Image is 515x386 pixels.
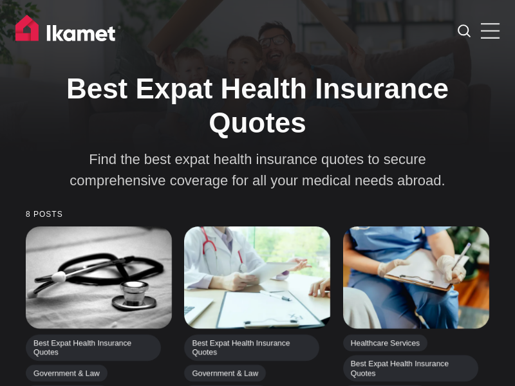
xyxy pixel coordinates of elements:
[343,335,427,351] a: Healthcare Services
[26,226,172,329] img: Turkey’s 2025 Health Insurance - New Fees and Regulations
[26,335,161,361] a: Best Expat Health Insurance Quotes
[64,72,451,140] h1: Best Expat Health Insurance Quotes
[343,356,478,382] a: Best Expat Health Insurance Quotes
[26,365,108,381] a: Government & Law
[26,210,489,219] small: 8 posts
[184,226,330,329] img: Complete Guide to Health Insurance for Expats in Turkey
[343,226,489,329] img: Guide to Health Insurance for Expats in Turkey
[64,149,451,191] p: Find the best expat health insurance quotes to secure comprehensive coverage for all your medical...
[184,335,319,361] a: Best Expat Health Insurance Quotes
[184,365,266,381] a: Government & Law
[15,15,121,47] img: Ikamet home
